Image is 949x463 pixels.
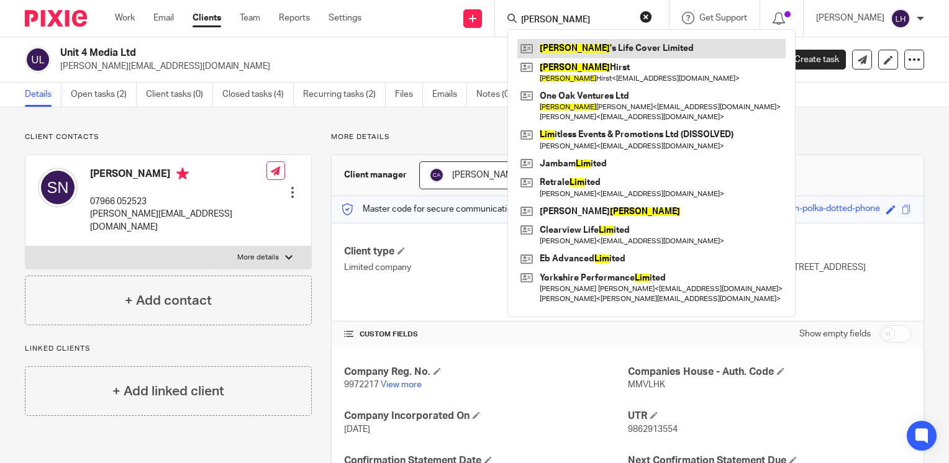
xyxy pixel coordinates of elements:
[699,14,747,22] span: Get Support
[71,83,137,107] a: Open tasks (2)
[344,410,627,423] h4: Company Incorporated On
[891,9,910,29] img: svg%3E
[799,328,871,340] label: Show empty fields
[628,380,665,389] span: MMVLHK
[476,83,522,107] a: Notes (0)
[193,12,221,24] a: Clients
[344,245,627,258] h4: Client type
[816,12,884,24] p: [PERSON_NAME]
[176,168,189,180] i: Primary
[112,382,224,401] h4: + Add linked client
[452,171,520,179] span: [PERSON_NAME]
[640,11,652,23] button: Clear
[341,203,555,215] p: Master code for secure communications and files
[395,83,423,107] a: Files
[25,47,51,73] img: svg%3E
[125,291,212,310] h4: + Add contact
[344,169,407,181] h3: Client manager
[25,10,87,27] img: Pixie
[628,410,911,423] h4: UTR
[25,83,61,107] a: Details
[222,83,294,107] a: Closed tasks (4)
[344,425,370,434] span: [DATE]
[381,380,422,389] a: View more
[329,12,361,24] a: Settings
[774,50,846,70] a: Create task
[279,12,310,24] a: Reports
[344,261,627,274] p: Limited company
[153,12,174,24] a: Email
[344,366,627,379] h4: Company Reg. No.
[115,12,135,24] a: Work
[90,208,266,233] p: [PERSON_NAME][EMAIL_ADDRESS][DOMAIN_NAME]
[344,330,627,339] h4: CUSTOM FIELDS
[331,132,924,142] p: More details
[25,344,312,354] p: Linked clients
[90,196,266,208] p: 07966 052523
[237,253,279,263] p: More details
[25,132,312,142] p: Client contacts
[520,15,632,26] input: Search
[432,83,467,107] a: Emails
[60,60,755,73] p: [PERSON_NAME][EMAIL_ADDRESS][DOMAIN_NAME]
[628,425,678,434] span: 9862913554
[344,380,379,389] span: 9972217
[744,202,880,217] div: tailored-green-polka-dotted-phone
[90,168,266,183] h4: [PERSON_NAME]
[146,83,213,107] a: Client tasks (0)
[628,366,911,379] h4: Companies House - Auth. Code
[38,168,78,207] img: svg%3E
[60,47,616,60] h2: Unit 4 Media Ltd
[240,12,260,24] a: Team
[429,168,444,182] img: svg%3E
[303,83,386,107] a: Recurring tasks (2)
